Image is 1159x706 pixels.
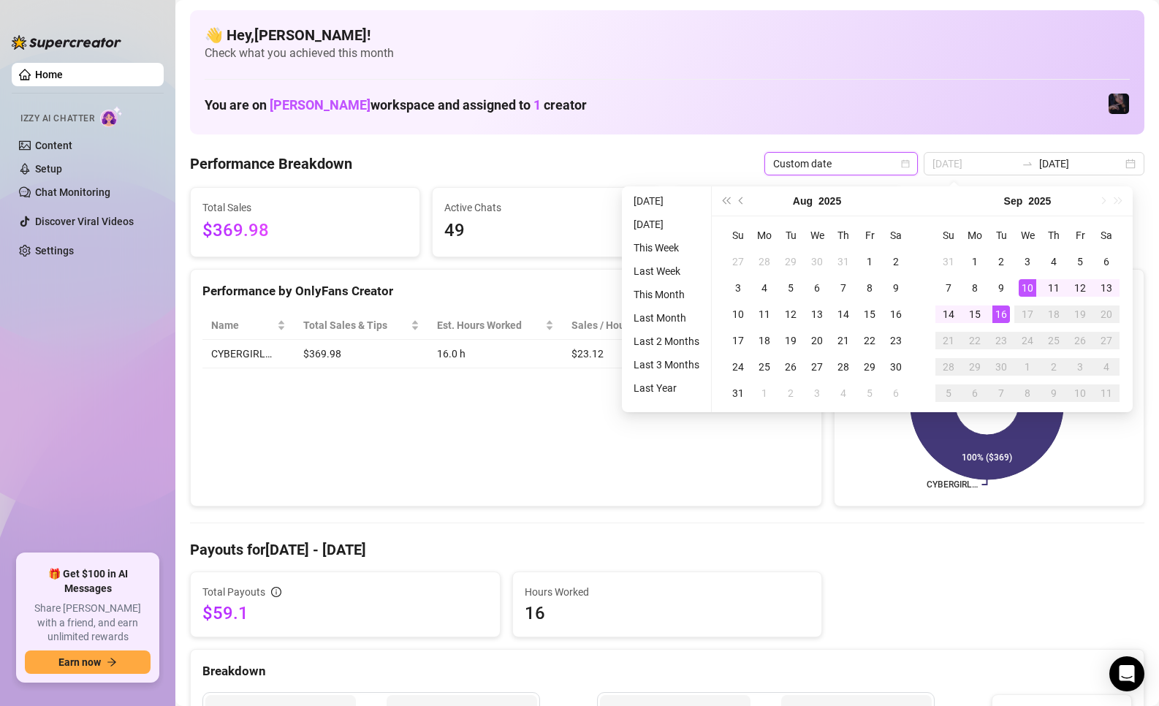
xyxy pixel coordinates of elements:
[1098,332,1115,349] div: 27
[35,140,72,151] a: Content
[830,301,856,327] td: 2025-08-14
[1093,380,1120,406] td: 2025-10-11
[1045,358,1063,376] div: 2
[778,380,804,406] td: 2025-09-02
[205,25,1130,45] h4: 👋 Hey, [PERSON_NAME] !
[861,384,878,402] div: 5
[756,358,773,376] div: 25
[1045,279,1063,297] div: 11
[1067,222,1093,248] th: Fr
[883,380,909,406] td: 2025-09-06
[756,384,773,402] div: 1
[725,275,751,301] td: 2025-08-03
[778,327,804,354] td: 2025-08-19
[1071,305,1089,323] div: 19
[1019,332,1036,349] div: 24
[271,587,281,597] span: info-circle
[1041,380,1067,406] td: 2025-10-09
[628,216,705,233] li: [DATE]
[1093,275,1120,301] td: 2025-09-13
[861,305,878,323] div: 15
[966,253,984,270] div: 1
[1071,253,1089,270] div: 5
[861,358,878,376] div: 29
[1093,354,1120,380] td: 2025-10-04
[1098,253,1115,270] div: 6
[935,222,962,248] th: Su
[628,239,705,257] li: This Week
[962,327,988,354] td: 2025-09-22
[1014,222,1041,248] th: We
[1109,656,1144,691] div: Open Intercom Messenger
[901,159,910,168] span: calendar
[830,327,856,354] td: 2025-08-21
[202,340,294,368] td: CYBERGIRL…
[729,358,747,376] div: 24
[782,332,799,349] div: 19
[835,279,852,297] div: 7
[751,380,778,406] td: 2025-09-01
[1041,327,1067,354] td: 2025-09-25
[202,311,294,340] th: Name
[988,301,1014,327] td: 2025-09-16
[725,380,751,406] td: 2025-08-31
[927,479,978,490] text: CYBERGIRL…
[856,222,883,248] th: Fr
[1045,384,1063,402] div: 9
[773,153,909,175] span: Custom date
[830,380,856,406] td: 2025-09-04
[1045,253,1063,270] div: 4
[962,275,988,301] td: 2025-09-08
[883,222,909,248] th: Sa
[525,601,810,625] span: 16
[883,248,909,275] td: 2025-08-02
[1019,253,1036,270] div: 3
[808,305,826,323] div: 13
[940,384,957,402] div: 5
[988,248,1014,275] td: 2025-09-02
[35,245,74,257] a: Settings
[1041,354,1067,380] td: 2025-10-02
[932,156,1016,172] input: Start date
[1019,279,1036,297] div: 10
[1071,384,1089,402] div: 10
[966,332,984,349] div: 22
[883,301,909,327] td: 2025-08-16
[1041,248,1067,275] td: 2025-09-04
[804,275,830,301] td: 2025-08-06
[808,358,826,376] div: 27
[205,97,587,113] h1: You are on workspace and assigned to creator
[835,332,852,349] div: 21
[303,317,408,333] span: Total Sales & Tips
[940,279,957,297] div: 7
[962,301,988,327] td: 2025-09-15
[751,327,778,354] td: 2025-08-18
[940,253,957,270] div: 31
[35,69,63,80] a: Home
[1039,156,1122,172] input: End date
[966,279,984,297] div: 8
[12,35,121,50] img: logo-BBDzfeDw.svg
[830,248,856,275] td: 2025-07-31
[962,354,988,380] td: 2025-09-29
[190,153,352,174] h4: Performance Breakdown
[1014,275,1041,301] td: 2025-09-10
[628,192,705,210] li: [DATE]
[793,186,813,216] button: Choose a month
[778,301,804,327] td: 2025-08-12
[725,354,751,380] td: 2025-08-24
[856,301,883,327] td: 2025-08-15
[628,262,705,280] li: Last Week
[1014,380,1041,406] td: 2025-10-08
[428,340,563,368] td: 16.0 h
[1093,327,1120,354] td: 2025-09-27
[856,275,883,301] td: 2025-08-08
[202,281,810,301] div: Performance by OnlyFans Creator
[804,301,830,327] td: 2025-08-13
[778,222,804,248] th: Tu
[988,222,1014,248] th: Tu
[1067,301,1093,327] td: 2025-09-19
[35,216,134,227] a: Discover Viral Videos
[782,279,799,297] div: 5
[725,327,751,354] td: 2025-08-17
